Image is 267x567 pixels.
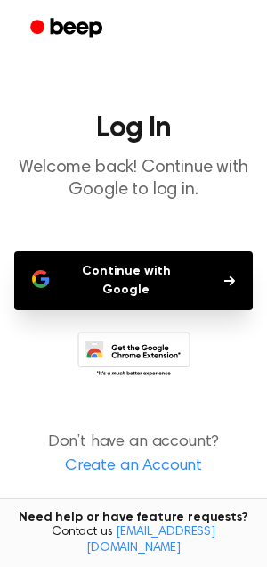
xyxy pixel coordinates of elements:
p: Don’t have an account? [14,431,253,479]
h1: Log In [14,114,253,143]
a: Beep [18,12,118,46]
span: Contact us [11,525,256,556]
a: [EMAIL_ADDRESS][DOMAIN_NAME] [86,526,215,555]
button: Continue with Google [14,251,253,310]
a: Create an Account [18,455,249,479]
p: Welcome back! Continue with Google to log in. [14,157,253,201]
